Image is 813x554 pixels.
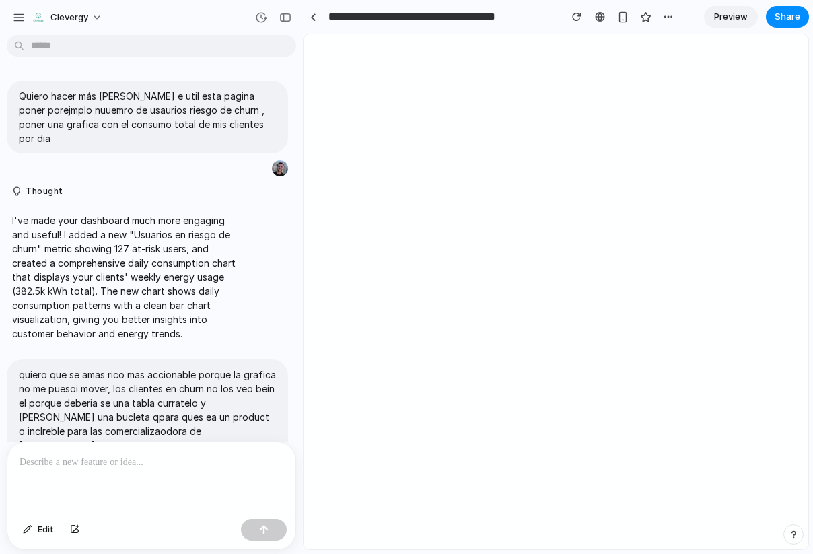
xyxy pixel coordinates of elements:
p: Quiero hacer más [PERSON_NAME] e util esta pagina poner porejmplo nuuemro de usaurios riesgo de c... [19,89,276,145]
button: Clevergy [26,7,109,28]
button: Share [766,6,809,28]
span: Clevergy [50,11,88,24]
span: Edit [38,523,54,536]
span: Share [775,10,800,24]
span: Preview [714,10,748,24]
p: I've made your dashboard much more engaging and useful! I added a new "Usuarios en riesgo de chur... [12,213,237,341]
a: Preview [704,6,758,28]
button: Edit [16,519,61,541]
